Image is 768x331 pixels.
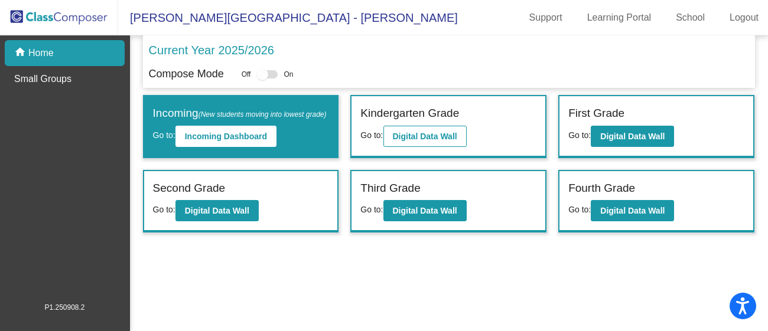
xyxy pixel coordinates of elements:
[175,126,276,147] button: Incoming Dashboard
[600,206,665,215] b: Digital Data Wall
[360,180,420,197] label: Third Grade
[14,72,71,86] p: Small Groups
[153,130,175,140] span: Go to:
[14,46,28,60] mat-icon: home
[242,69,251,80] span: Off
[149,41,274,59] p: Current Year 2025/2026
[360,105,459,122] label: Kindergarten Grade
[520,8,572,27] a: Support
[28,46,54,60] p: Home
[568,130,591,140] span: Go to:
[153,105,327,122] label: Incoming
[149,66,224,82] p: Compose Mode
[360,205,383,214] span: Go to:
[153,205,175,214] span: Go to:
[578,8,661,27] a: Learning Portal
[666,8,714,27] a: School
[591,126,674,147] button: Digital Data Wall
[360,130,383,140] span: Go to:
[153,180,226,197] label: Second Grade
[568,105,624,122] label: First Grade
[118,8,458,27] span: [PERSON_NAME][GEOGRAPHIC_DATA] - [PERSON_NAME]
[393,206,457,215] b: Digital Data Wall
[185,206,249,215] b: Digital Data Wall
[568,205,591,214] span: Go to:
[284,69,293,80] span: On
[720,8,768,27] a: Logout
[383,200,467,221] button: Digital Data Wall
[393,132,457,141] b: Digital Data Wall
[198,110,327,119] span: (New students moving into lowest grade)
[185,132,267,141] b: Incoming Dashboard
[600,132,665,141] b: Digital Data Wall
[591,200,674,221] button: Digital Data Wall
[175,200,259,221] button: Digital Data Wall
[383,126,467,147] button: Digital Data Wall
[568,180,635,197] label: Fourth Grade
